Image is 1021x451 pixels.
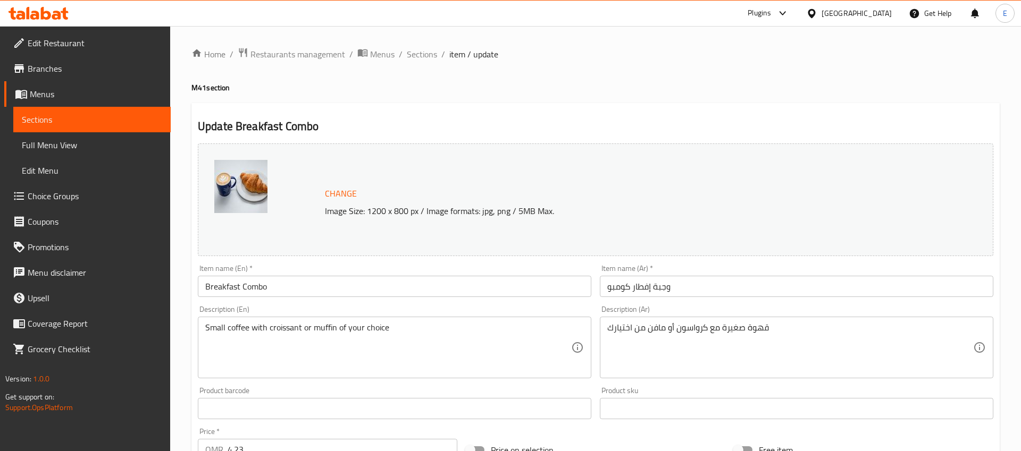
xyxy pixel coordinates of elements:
a: Edit Menu [13,158,171,183]
span: Menus [370,48,395,61]
h4: M41 section [191,82,1000,93]
span: Choice Groups [28,190,162,202]
a: Choice Groups [4,183,171,209]
div: Plugins [748,7,771,20]
a: Menu disclaimer [4,260,171,285]
input: Please enter product sku [600,398,993,419]
textarea: قهوة صغيرة مع كرواسون أو مافن من اختيارك [607,322,973,373]
button: Change [321,183,361,205]
span: item / update [449,48,498,61]
span: Restaurants management [250,48,345,61]
a: Sections [407,48,437,61]
h2: Update Breakfast Combo [198,118,993,134]
span: Branches [28,62,162,75]
span: E [1003,7,1007,19]
a: Home [191,48,225,61]
span: Sections [22,113,162,126]
span: Edit Restaurant [28,37,162,49]
a: Branches [4,56,171,81]
textarea: Small coffee with croissant or muffin of your choice [205,322,571,373]
a: Support.OpsPlatform [5,401,73,414]
a: Restaurants management [238,47,345,61]
div: [GEOGRAPHIC_DATA] [822,7,892,19]
span: Upsell [28,292,162,304]
li: / [230,48,233,61]
span: Full Menu View [22,139,162,151]
span: Change [325,186,357,201]
span: Coverage Report [28,317,162,330]
a: Menus [4,81,171,107]
li: / [441,48,445,61]
a: Coverage Report [4,311,171,336]
span: Get support on: [5,390,54,404]
a: Menus [357,47,395,61]
span: Menu disclaimer [28,266,162,279]
nav: breadcrumb [191,47,1000,61]
a: Sections [13,107,171,132]
span: Edit Menu [22,164,162,177]
span: Menus [30,88,162,100]
li: / [349,48,353,61]
a: Coupons [4,209,171,234]
span: Promotions [28,241,162,253]
span: Version: [5,372,31,386]
input: Please enter product barcode [198,398,591,419]
p: Image Size: 1200 x 800 px / Image formats: jpg, png / 5MB Max. [321,205,892,217]
a: Full Menu View [13,132,171,158]
li: / [399,48,403,61]
span: 1.0.0 [33,372,49,386]
a: Upsell [4,285,171,311]
input: Enter name En [198,276,591,297]
span: Grocery Checklist [28,343,162,355]
span: Coupons [28,215,162,228]
input: Enter name Ar [600,276,993,297]
a: Promotions [4,234,171,260]
img: 258A9978638911173278636541.jpg [214,160,267,213]
a: Grocery Checklist [4,336,171,362]
a: Edit Restaurant [4,30,171,56]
